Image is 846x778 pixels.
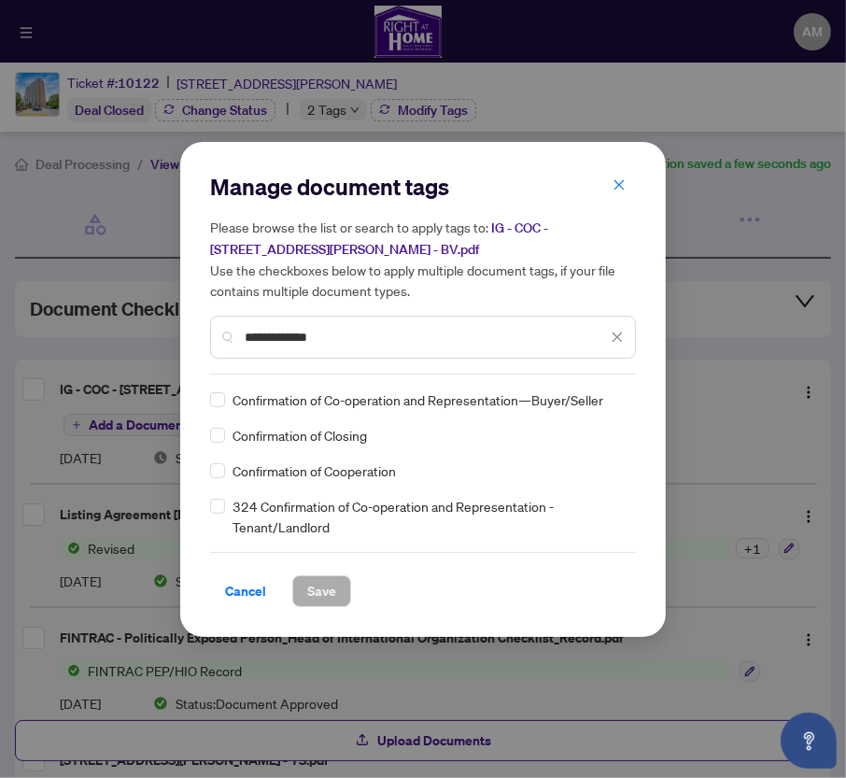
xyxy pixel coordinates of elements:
span: close [611,331,624,344]
button: Save [292,575,351,607]
span: Confirmation of Closing [233,425,367,446]
span: 324 Confirmation of Co-operation and Representation - Tenant/Landlord [233,496,625,537]
span: close [613,178,626,191]
h5: Please browse the list or search to apply tags to: Use the checkboxes below to apply multiple doc... [210,217,636,301]
button: Cancel [210,575,281,607]
span: Cancel [225,576,266,606]
h2: Manage document tags [210,172,636,202]
button: Open asap [781,713,837,769]
span: IG - COC - [STREET_ADDRESS][PERSON_NAME] - BV.pdf [210,219,548,258]
span: Confirmation of Cooperation [233,460,396,481]
span: Confirmation of Co-operation and Representation—Buyer/Seller [233,389,603,410]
